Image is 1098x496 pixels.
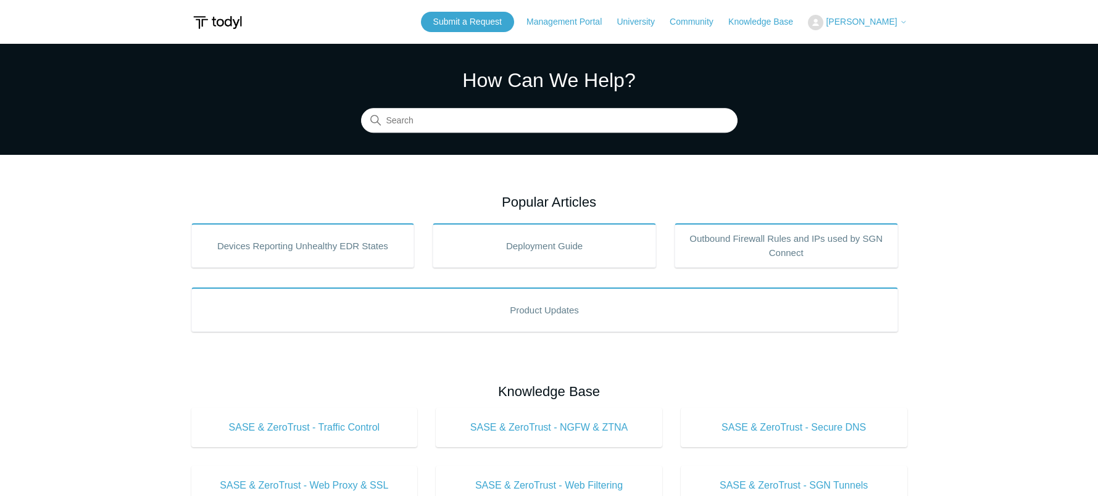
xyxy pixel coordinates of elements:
img: Todyl Support Center Help Center home page [191,11,244,34]
span: SASE & ZeroTrust - Traffic Control [210,420,399,435]
span: SASE & ZeroTrust - NGFW & ZTNA [454,420,644,435]
span: SASE & ZeroTrust - Secure DNS [699,420,889,435]
a: SASE & ZeroTrust - Secure DNS [681,408,907,447]
button: [PERSON_NAME] [808,15,907,30]
a: University [617,15,667,28]
a: Submit a Request [421,12,514,32]
h2: Knowledge Base [191,381,907,402]
a: Outbound Firewall Rules and IPs used by SGN Connect [675,223,898,268]
span: [PERSON_NAME] [826,17,897,27]
a: Knowledge Base [728,15,805,28]
span: SASE & ZeroTrust - Web Proxy & SSL [210,478,399,493]
a: Devices Reporting Unhealthy EDR States [191,223,415,268]
a: Management Portal [526,15,614,28]
span: SASE & ZeroTrust - Web Filtering [454,478,644,493]
a: Product Updates [191,287,898,332]
h1: How Can We Help? [361,65,738,95]
h2: Popular Articles [191,192,907,212]
span: SASE & ZeroTrust - SGN Tunnels [699,478,889,493]
a: SASE & ZeroTrust - NGFW & ZTNA [436,408,662,447]
a: Community [670,15,726,28]
input: Search [361,109,738,133]
a: Deployment Guide [433,223,656,268]
a: SASE & ZeroTrust - Traffic Control [191,408,418,447]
